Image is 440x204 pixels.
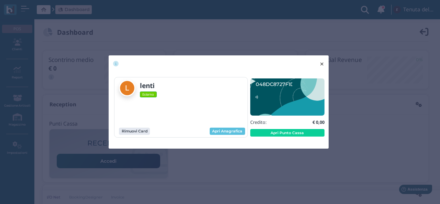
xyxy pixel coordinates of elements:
[119,80,176,97] a: lenti Esterno
[250,129,324,137] button: Apri Punto Cassa
[319,60,324,68] span: ×
[140,92,157,97] span: Esterno
[256,81,301,87] text: 048DC8727F1D90
[312,119,324,125] b: € 0,00
[250,120,266,125] h5: Credito:
[119,80,135,96] img: lenti
[140,81,155,90] b: lenti
[119,128,150,135] button: Rimuovi Card
[210,128,245,135] a: Apri Anagrafica
[20,6,45,11] span: Assistenza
